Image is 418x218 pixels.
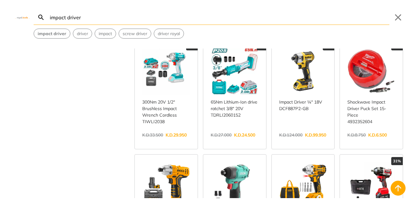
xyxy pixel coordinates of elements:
[73,29,92,38] button: Select suggestion: driver
[77,30,88,37] span: driver
[154,29,184,38] button: Select suggestion: driver royal
[119,29,151,38] button: Select suggestion: screw driver
[154,29,184,39] div: Suggestion: driver royal
[119,29,151,39] div: Suggestion: screw driver
[391,181,406,196] button: Back to top
[73,29,92,39] div: Suggestion: driver
[393,183,403,193] svg: Back to top
[95,29,116,39] div: Suggestion: impact
[99,30,112,37] span: impact
[34,29,70,38] button: Select suggestion: impact driver
[95,29,116,38] button: Select suggestion: impact
[391,157,403,165] div: 31%
[38,31,66,36] strong: impact driver
[37,14,45,21] svg: Search
[15,16,30,19] img: Close
[34,29,70,39] div: Suggestion: impact driver
[49,10,389,25] input: Search…
[123,30,147,37] span: screw driver
[393,12,403,22] button: Close
[158,30,180,37] span: driver royal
